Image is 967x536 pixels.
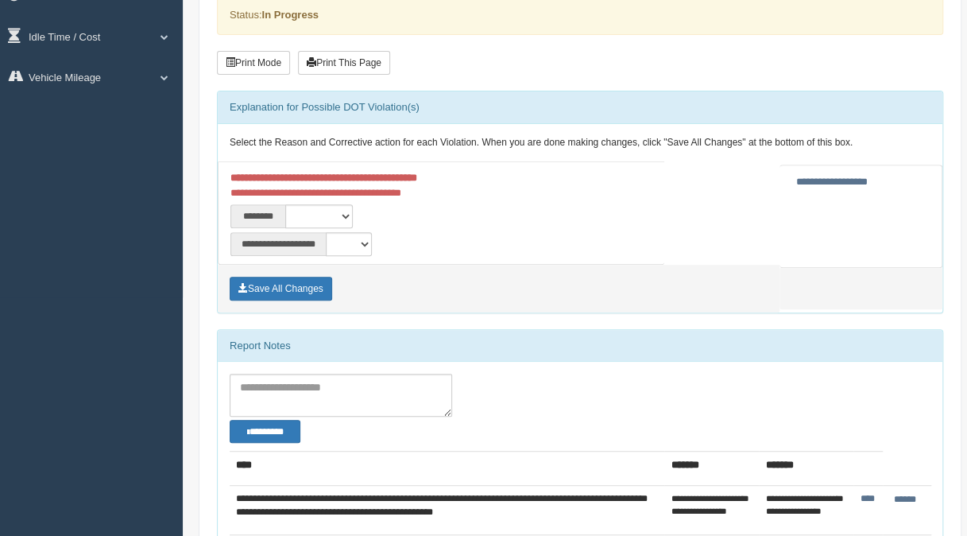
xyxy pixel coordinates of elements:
[230,277,332,301] button: Save
[230,420,300,443] button: Change Filter Options
[217,51,290,75] button: Print Mode
[261,9,319,21] strong: In Progress
[218,91,942,123] div: Explanation for Possible DOT Violation(s)
[218,124,942,162] div: Select the Reason and Corrective action for each Violation. When you are done making changes, cli...
[298,51,390,75] button: Print This Page
[218,330,942,362] div: Report Notes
